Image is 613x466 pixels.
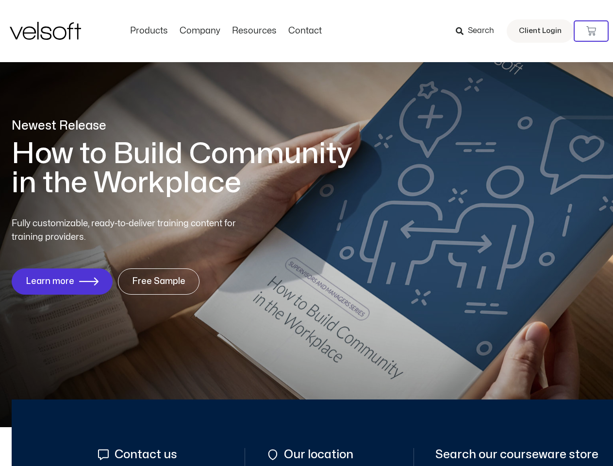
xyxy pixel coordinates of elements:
[12,117,366,134] p: Newest Release
[26,277,74,286] span: Learn more
[118,268,199,295] a: Free Sample
[12,268,113,295] a: Learn more
[10,22,81,40] img: Velsoft Training Materials
[282,448,353,461] span: Our location
[519,25,562,37] span: Client Login
[124,26,174,36] a: ProductsMenu Toggle
[468,25,494,37] span: Search
[132,277,185,286] span: Free Sample
[12,217,253,244] p: Fully customizable, ready-to-deliver training content for training providers.
[226,26,282,36] a: ResourcesMenu Toggle
[282,26,328,36] a: ContactMenu Toggle
[12,139,366,198] h1: How to Build Community in the Workplace
[174,26,226,36] a: CompanyMenu Toggle
[435,448,598,461] span: Search our courseware store
[124,26,328,36] nav: Menu
[112,448,177,461] span: Contact us
[507,19,574,43] a: Client Login
[456,23,501,39] a: Search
